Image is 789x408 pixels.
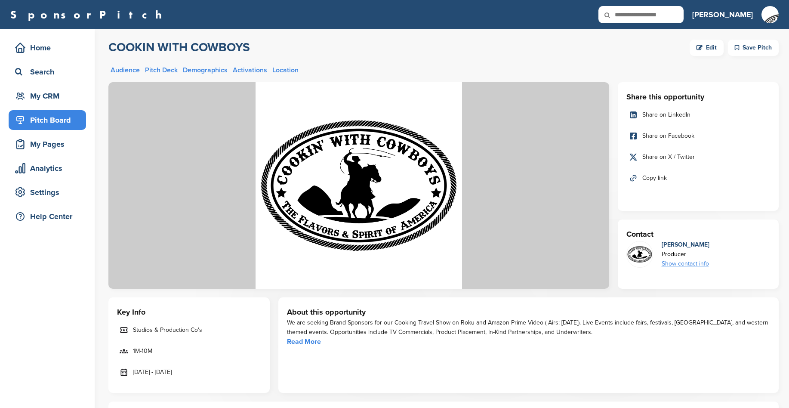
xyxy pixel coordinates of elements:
[9,182,86,202] a: Settings
[626,169,771,187] a: Copy link
[9,86,86,106] a: My CRM
[692,9,753,21] h3: [PERSON_NAME]
[626,228,771,240] h3: Contact
[9,134,86,154] a: My Pages
[117,306,261,318] h3: Key Info
[145,67,178,74] a: Pitch Deck
[662,259,709,269] div: Show contact info
[627,241,653,267] img: Cooking with cowboys logo (white background)
[642,110,690,120] span: Share on LinkedIn
[9,207,86,226] a: Help Center
[13,88,86,104] div: My CRM
[9,38,86,58] a: Home
[626,148,771,166] a: Share on X / Twitter
[13,136,86,152] div: My Pages
[13,161,86,176] div: Analytics
[287,337,321,346] a: Read More
[13,64,86,80] div: Search
[183,67,228,74] a: Demographics
[642,152,695,162] span: Share on X / Twitter
[692,5,753,24] a: [PERSON_NAME]
[690,40,724,56] a: Edit
[642,173,667,183] span: Copy link
[626,127,771,145] a: Share on Facebook
[9,110,86,130] a: Pitch Board
[13,209,86,224] div: Help Center
[728,40,779,56] div: Save Pitch
[108,40,250,55] h2: COOKIN WITH COWBOYS
[272,67,299,74] a: Location
[626,91,771,103] h3: Share this opportunity
[133,346,152,356] span: 1M-10M
[287,318,771,337] div: We are seeking Brand Sponsors for our Cooking Travel Show on Roku and Amazon Prime Video ( Airs: ...
[108,40,250,56] a: COOKIN WITH COWBOYS
[9,62,86,82] a: Search
[9,158,86,178] a: Analytics
[287,306,771,318] h3: About this opportunity
[111,67,140,74] a: Audience
[133,368,172,377] span: [DATE] - [DATE]
[133,325,202,335] span: Studios & Production Co's
[662,250,709,259] div: Producer
[233,67,267,74] a: Activations
[108,82,609,289] img: Sponsorpitch &
[13,112,86,128] div: Pitch Board
[626,106,771,124] a: Share on LinkedIn
[662,240,709,250] div: [PERSON_NAME]
[13,185,86,200] div: Settings
[10,9,167,20] a: SponsorPitch
[642,131,694,141] span: Share on Facebook
[13,40,86,56] div: Home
